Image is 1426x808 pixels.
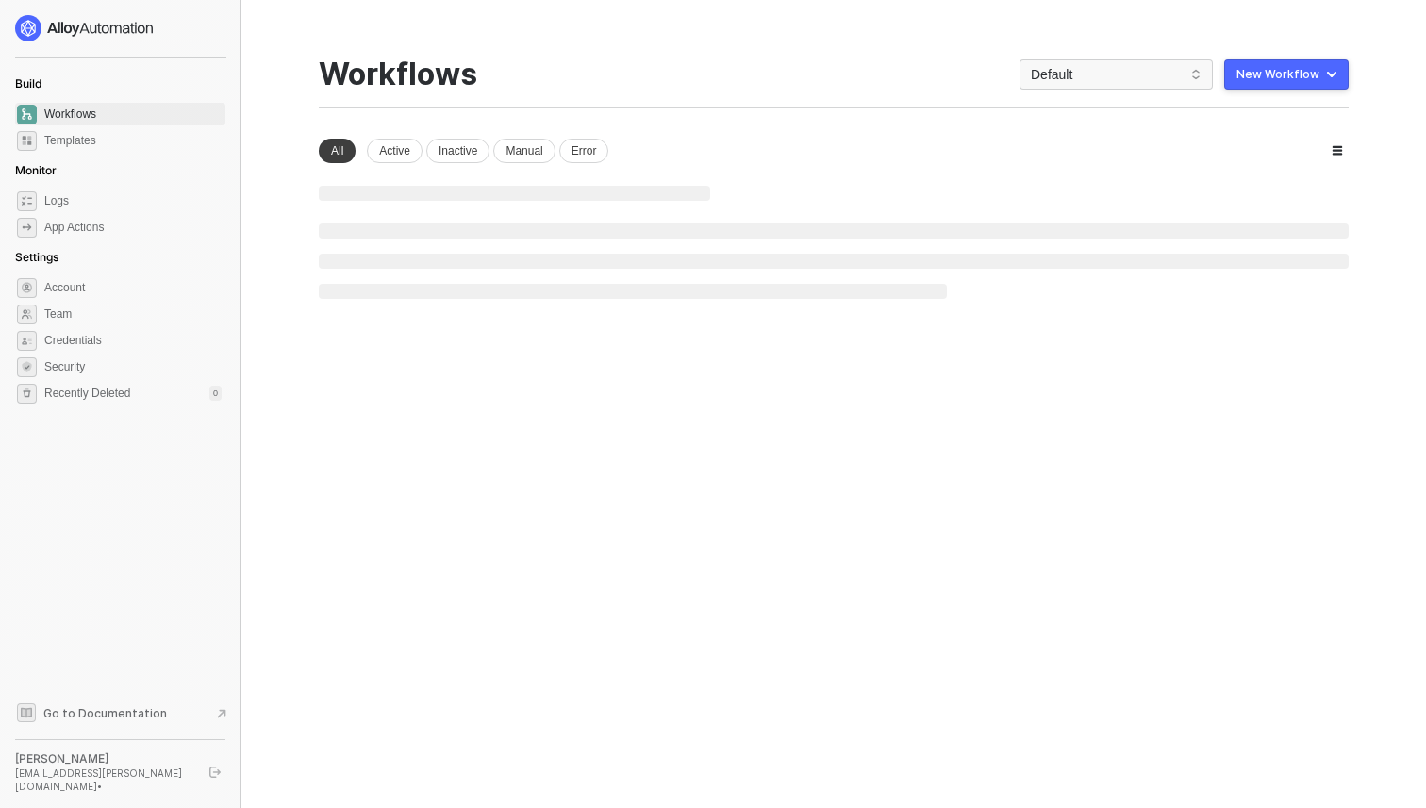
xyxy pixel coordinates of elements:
div: App Actions [44,220,104,236]
span: dashboard [17,105,37,124]
span: Settings [15,250,58,264]
div: Workflows [319,57,477,92]
div: All [319,139,356,163]
span: security [17,357,37,377]
span: Go to Documentation [43,705,167,721]
span: Team [44,303,222,325]
span: marketplace [17,131,37,151]
span: settings [17,278,37,298]
span: document-arrow [212,704,231,723]
span: Account [44,276,222,299]
div: Active [367,139,423,163]
span: Templates [44,129,222,152]
a: Knowledge Base [15,701,226,724]
div: Inactive [426,139,489,163]
span: documentation [17,703,36,722]
div: New Workflow [1236,67,1319,82]
span: icon-logs [17,191,37,211]
span: Security [44,355,222,378]
span: icon-app-actions [17,218,37,238]
div: 0 [209,386,222,401]
div: Error [559,139,609,163]
span: Workflows [44,103,222,125]
span: Recently Deleted [44,386,130,402]
span: team [17,305,37,324]
span: settings [17,384,37,404]
span: Credentials [44,329,222,352]
div: [PERSON_NAME] [15,751,192,767]
span: credentials [17,331,37,351]
a: logo [15,15,225,41]
button: New Workflow [1224,59,1349,90]
img: logo [15,15,155,41]
span: Logs [44,190,222,212]
div: [EMAIL_ADDRESS][PERSON_NAME][DOMAIN_NAME] • [15,767,192,793]
div: Manual [493,139,555,163]
span: Build [15,76,41,91]
span: Monitor [15,163,57,177]
span: logout [209,767,221,778]
span: Default [1031,60,1202,89]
